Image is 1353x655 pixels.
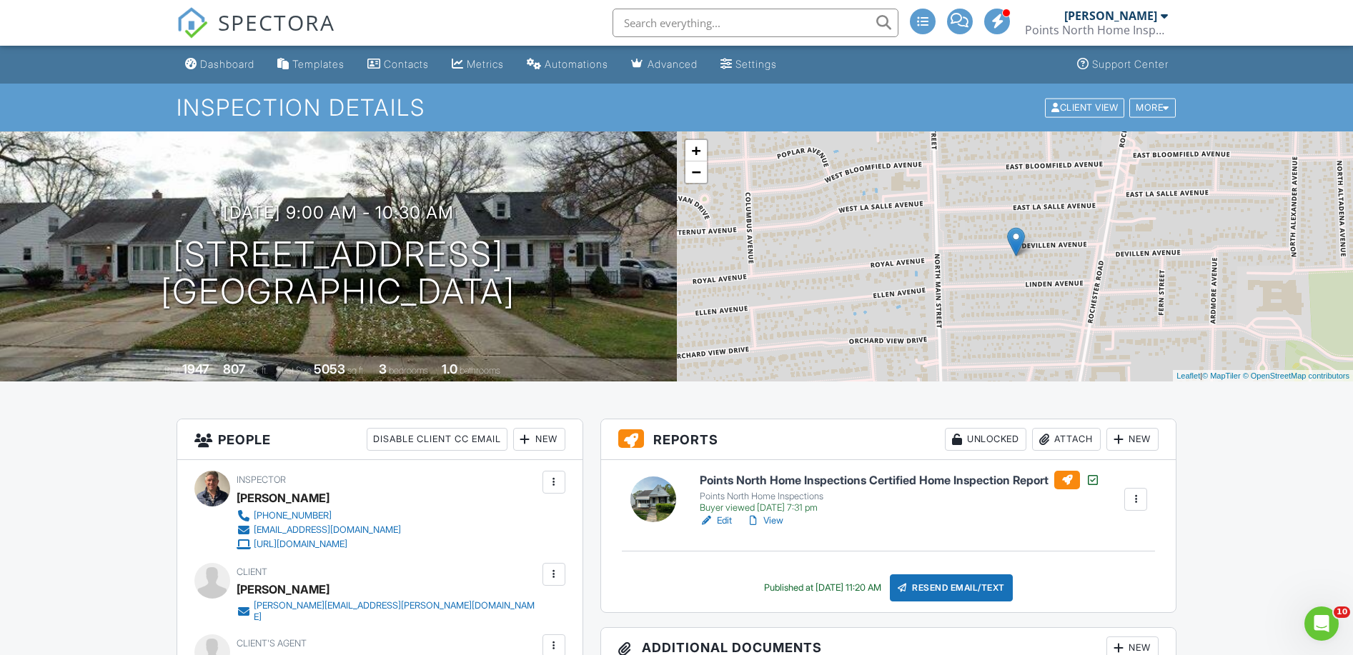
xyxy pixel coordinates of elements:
a: Automations (Basic) [521,51,614,78]
a: [URL][DOMAIN_NAME] [237,537,401,551]
a: [PERSON_NAME][EMAIL_ADDRESS][PERSON_NAME][DOMAIN_NAME] [237,600,539,623]
span: Lot Size [282,365,312,376]
div: 1.0 [442,361,457,376]
div: Advanced [648,58,698,70]
div: Published at [DATE] 11:20 AM [764,582,881,594]
a: Dashboard [179,51,260,78]
h1: Inspection Details [177,95,1177,120]
iframe: Intercom live chat [1304,606,1339,641]
div: 807 [223,361,246,376]
div: More [1129,98,1176,117]
a: Contacts [362,51,435,78]
div: Automations [545,58,608,70]
div: | [1173,370,1353,382]
div: Disable Client CC Email [367,428,507,451]
div: 1947 [182,361,209,376]
a: SPECTORA [177,19,335,49]
span: sq.ft. [347,365,365,376]
a: Edit [700,514,732,528]
a: © OpenStreetMap contributors [1243,371,1349,380]
div: Points North Home Inspections [1025,23,1168,37]
div: New [1106,428,1159,451]
div: Support Center [1092,58,1169,70]
div: Resend Email/Text [890,574,1013,601]
a: Zoom out [685,161,707,183]
div: Templates [292,58,345,70]
a: Client View [1044,101,1128,112]
span: SPECTORA [218,7,335,37]
span: bedrooms [389,365,428,376]
div: New [513,428,565,451]
div: Dashboard [200,58,254,70]
div: 3 [379,361,387,376]
h3: Reports [601,419,1176,460]
a: [EMAIL_ADDRESS][DOMAIN_NAME] [237,523,401,537]
a: Templates [272,51,350,78]
div: Client View [1045,98,1124,117]
div: Points North Home Inspections [700,491,1100,502]
div: [EMAIL_ADDRESS][DOMAIN_NAME] [254,524,401,536]
span: 10 [1334,606,1350,618]
h3: People [177,419,583,460]
div: Metrics [467,58,504,70]
a: © MapTiler [1202,371,1241,380]
a: Metrics [446,51,510,78]
a: View [746,514,783,528]
div: [URL][DOMAIN_NAME] [254,539,347,550]
h1: [STREET_ADDRESS] [GEOGRAPHIC_DATA] [161,236,515,311]
span: Inspector [237,474,286,485]
a: Support Center [1071,51,1174,78]
div: Buyer viewed [DATE] 7:31 pm [700,502,1100,514]
span: Client's Agent [237,638,307,649]
input: Search everything... [613,9,898,37]
a: Advanced [625,51,703,78]
a: Settings [715,51,783,78]
span: Client [237,566,267,577]
a: Leaflet [1176,371,1200,380]
div: Unlocked [945,428,1026,451]
div: [PERSON_NAME] [1064,9,1157,23]
span: bathrooms [460,365,500,376]
a: [PHONE_NUMBER] [237,509,401,523]
div: Settings [735,58,777,70]
h6: Points North Home Inspections Certified Home Inspection Report [700,471,1100,489]
img: The Best Home Inspection Software - Spectora [177,7,208,39]
div: [PHONE_NUMBER] [254,510,332,521]
a: Zoom in [685,140,707,161]
span: sq. ft. [248,365,268,376]
span: Built [164,365,180,376]
div: 5053 [314,361,345,376]
div: [PERSON_NAME] [237,487,329,509]
h3: [DATE] 9:00 am - 10:30 am [223,203,454,222]
div: [PERSON_NAME] [237,579,329,600]
div: [PERSON_NAME][EMAIL_ADDRESS][PERSON_NAME][DOMAIN_NAME] [254,600,539,623]
div: Contacts [384,58,429,70]
a: Points North Home Inspections Certified Home Inspection Report Points North Home Inspections Buye... [700,471,1100,514]
div: Attach [1032,428,1101,451]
